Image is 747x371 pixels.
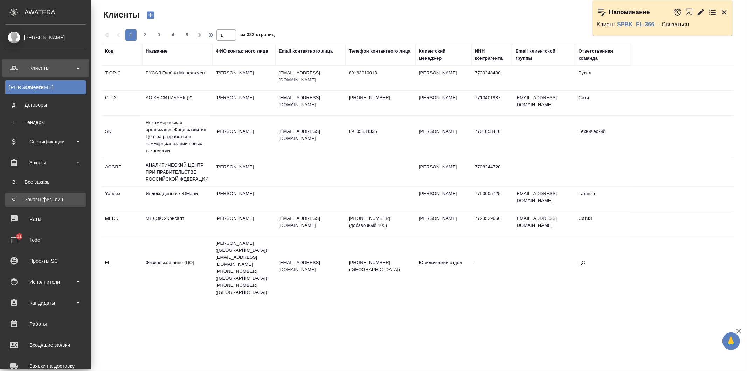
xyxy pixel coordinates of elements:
[575,211,631,236] td: Сити3
[279,69,342,83] p: [EMAIL_ADDRESS][DOMAIN_NAME]
[5,175,86,189] a: ВВсе заказы
[102,256,142,280] td: FL
[212,236,275,299] td: [PERSON_NAME] ([GEOGRAPHIC_DATA]) [EMAIL_ADDRESS][DOMAIN_NAME] [PHONE_NUMBER] ([GEOGRAPHIC_DATA])...
[609,9,650,16] p: Напоминание
[475,48,509,62] div: ИНН контрагента
[2,252,89,270] a: Проекты SC
[516,48,572,62] div: Email клиентской группы
[471,66,512,90] td: 7730248430
[415,160,471,184] td: [PERSON_NAME]
[279,48,333,55] div: Email контактного лица
[471,160,512,184] td: 7708244720
[5,319,86,329] div: Работы
[181,29,193,41] button: 5
[212,211,275,236] td: [PERSON_NAME]
[212,160,275,184] td: [PERSON_NAME]
[212,91,275,115] td: [PERSON_NAME]
[5,235,86,245] div: Todo
[153,29,165,41] button: 3
[685,5,693,20] button: Открыть в новой вкладке
[142,91,212,115] td: АО КБ СИТИБАНК (2)
[575,187,631,211] td: Таганка
[9,196,82,203] div: Заказы физ. лиц
[240,31,275,41] span: из 322 страниц
[697,8,705,16] button: Редактировать
[142,158,212,186] td: АНАЛИТИЧЕСКИЙ ЦЕНТР ПРИ ПРАВИТЕЛЬСТВЕ РОССИЙСКОЙ ФЕДЕРАЦИИ
[349,48,411,55] div: Телефон контактного лица
[5,298,86,308] div: Кандидаты
[415,66,471,90] td: [PERSON_NAME]
[725,334,737,349] span: 🙏
[13,233,26,240] span: 11
[102,9,139,20] span: Клиенты
[142,116,212,158] td: Некоммерческая организация Фонд развития Центра разработки и коммерциализации новых технологий
[181,32,193,39] span: 5
[102,66,142,90] td: T-OP-C
[212,124,275,149] td: [PERSON_NAME]
[9,178,82,185] div: Все заказы
[349,94,412,101] p: [PHONE_NUMBER]
[102,160,142,184] td: ACGRF
[575,124,631,149] td: Технический
[5,340,86,350] div: Входящие заявки
[349,259,412,273] p: [PHONE_NUMBER] ([GEOGRAPHIC_DATA])
[153,32,165,39] span: 3
[146,48,167,55] div: Название
[471,187,512,211] td: 7750005725
[415,124,471,149] td: [PERSON_NAME]
[575,256,631,280] td: ЦО
[720,8,728,16] button: Закрыть
[575,91,631,115] td: Сити
[139,29,151,41] button: 2
[102,211,142,236] td: MEDK
[25,5,91,19] div: AWATERA
[102,91,142,115] td: CITI2
[279,215,342,229] p: [EMAIL_ADDRESS][DOMAIN_NAME]
[167,29,179,41] button: 4
[142,256,212,280] td: Физическое лицо (ЦО)
[5,98,86,112] a: ДДоговоры
[2,231,89,249] a: 11Todo
[212,187,275,211] td: [PERSON_NAME]
[5,214,86,224] div: Чаты
[349,215,412,229] p: [PHONE_NUMBER] (добавочный 105)
[722,332,740,350] button: 🙏
[5,63,86,73] div: Клиенты
[139,32,151,39] span: 2
[2,210,89,228] a: Чаты
[102,187,142,211] td: Yandex
[9,84,82,91] div: Клиенты
[9,101,82,108] div: Договоры
[579,48,628,62] div: Ответственная команда
[575,66,631,90] td: Русал
[617,21,655,27] a: SPBK_FL-366
[5,256,86,266] div: Проекты SC
[349,128,412,135] p: 89105834335
[2,336,89,354] a: Входящие заявки
[216,48,268,55] div: ФИО контактного лица
[279,128,342,142] p: [EMAIL_ADDRESS][DOMAIN_NAME]
[415,211,471,236] td: [PERSON_NAME]
[512,91,575,115] td: [EMAIL_ADDRESS][DOMAIN_NAME]
[142,66,212,90] td: РУСАЛ Глобал Менеджмент
[142,187,212,211] td: Яндекс Деньги / ЮМани
[5,34,86,41] div: [PERSON_NAME]
[415,91,471,115] td: [PERSON_NAME]
[5,80,86,94] a: [PERSON_NAME]Клиенты
[212,66,275,90] td: [PERSON_NAME]
[597,21,728,28] p: Клиент — Связаться
[471,256,512,280] td: -
[5,115,86,129] a: ТТендеры
[415,256,471,280] td: Юридический отдел
[471,211,512,236] td: 7723529656
[673,8,682,16] button: Отложить
[5,157,86,168] div: Заказы
[279,94,342,108] p: [EMAIL_ADDRESS][DOMAIN_NAME]
[5,136,86,147] div: Спецификации
[5,277,86,287] div: Исполнители
[105,48,113,55] div: Код
[419,48,468,62] div: Клиентский менеджер
[142,9,159,21] button: Создать
[279,259,342,273] p: [EMAIL_ADDRESS][DOMAIN_NAME]
[415,187,471,211] td: [PERSON_NAME]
